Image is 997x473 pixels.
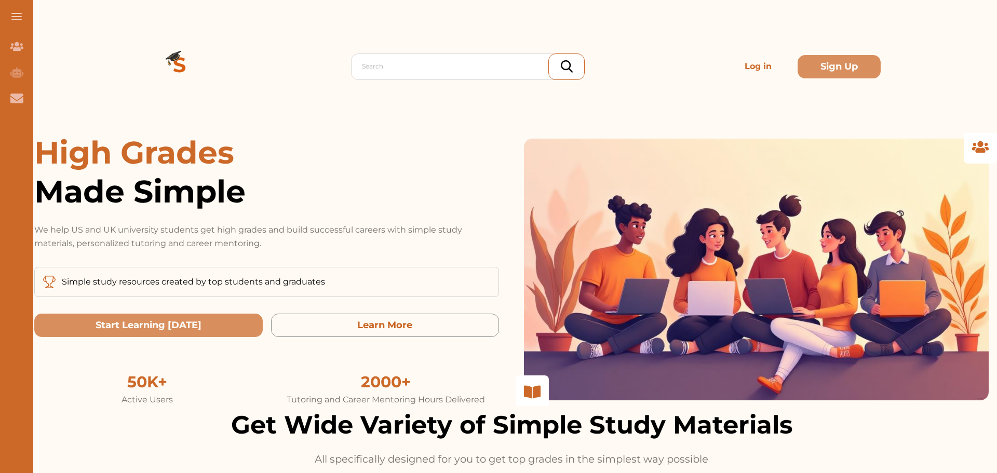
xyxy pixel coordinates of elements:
[34,133,234,171] span: High Grades
[34,370,261,394] div: 50K+
[561,60,573,73] img: search_icon
[312,452,711,467] p: All specifically designed for you to get top grades in the simplest way possible
[721,56,796,77] p: Log in
[62,276,325,288] p: Simple study resources created by top students and graduates
[34,394,261,406] div: Active Users
[271,314,500,337] button: Learn More
[34,314,263,337] button: Start Learning Today
[34,223,499,250] p: We help US and UK university students get high grades and build successful careers with simple st...
[142,29,217,104] img: Logo
[273,370,500,394] div: 2000+
[34,406,989,443] h2: Get Wide Variety of Simple Study Materials
[798,55,881,78] button: Sign Up
[34,172,499,211] span: Made Simple
[273,394,500,406] div: Tutoring and Career Mentoring Hours Delivered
